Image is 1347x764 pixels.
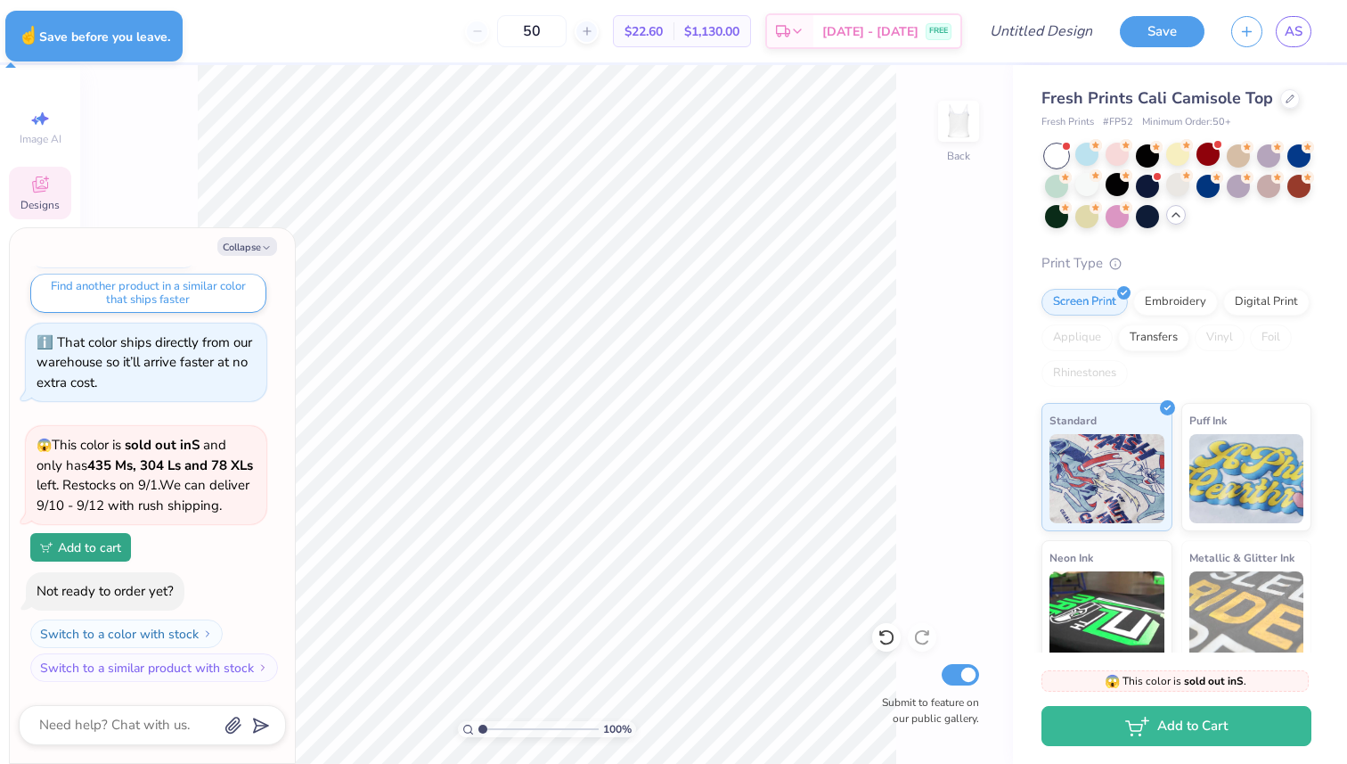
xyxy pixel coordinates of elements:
[1250,324,1292,351] div: Foil
[30,653,278,682] button: Switch to a similar product with stock
[976,13,1106,49] input: Untitled Design
[603,721,632,737] span: 100 %
[1184,674,1244,688] strong: sold out in S
[1133,289,1218,316] div: Embroidery
[1041,706,1311,746] button: Add to Cart
[1189,434,1304,523] img: Puff Ink
[37,582,174,600] div: Not ready to order yet?
[1049,411,1097,430] span: Standard
[1189,411,1227,430] span: Puff Ink
[929,25,948,37] span: FREE
[1103,115,1133,130] span: # FP52
[30,242,197,268] button: Switch back to the last color
[1041,87,1273,109] span: Fresh Prints Cali Camisole Top
[947,148,970,164] div: Back
[1041,360,1128,387] div: Rhinestones
[30,274,266,313] button: Find another product in a similar color that ships faster
[37,437,52,454] span: 😱
[1041,253,1311,274] div: Print Type
[257,662,268,673] img: Switch to a similar product with stock
[30,620,223,648] button: Switch to a color with stock
[30,533,131,562] button: Add to cart
[1285,21,1302,42] span: AS
[40,542,53,553] img: Add to cart
[217,237,277,256] button: Collapse
[822,22,918,41] span: [DATE] - [DATE]
[37,333,252,391] div: That color ships directly from our warehouse so it’ll arrive faster at no extra cost.
[1189,571,1304,661] img: Metallic & Glitter Ink
[20,132,61,146] span: Image AI
[625,22,663,41] span: $22.60
[87,456,253,474] strong: 435 Ms, 304 Ls and 78 XLs
[1118,324,1189,351] div: Transfers
[20,198,60,212] span: Designs
[1049,548,1093,567] span: Neon Ink
[125,436,200,454] strong: sold out in S
[1195,324,1245,351] div: Vinyl
[1049,571,1164,661] img: Neon Ink
[202,628,213,639] img: Switch to a color with stock
[1276,16,1311,47] a: AS
[941,103,976,139] img: Back
[1189,548,1294,567] span: Metallic & Glitter Ink
[1041,115,1094,130] span: Fresh Prints
[1142,115,1231,130] span: Minimum Order: 50 +
[1120,16,1204,47] button: Save
[684,22,739,41] span: $1,130.00
[872,694,979,727] label: Submit to feature on our public gallery.
[1041,289,1128,316] div: Screen Print
[37,436,253,514] span: This color is and only has left . Restocks on 9/1. We can deliver 9/10 - 9/12 with rush shipping.
[1223,289,1310,316] div: Digital Print
[1105,673,1246,689] span: This color is .
[1049,434,1164,523] img: Standard
[1041,324,1113,351] div: Applique
[497,15,567,47] input: – –
[1105,673,1120,690] span: 😱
